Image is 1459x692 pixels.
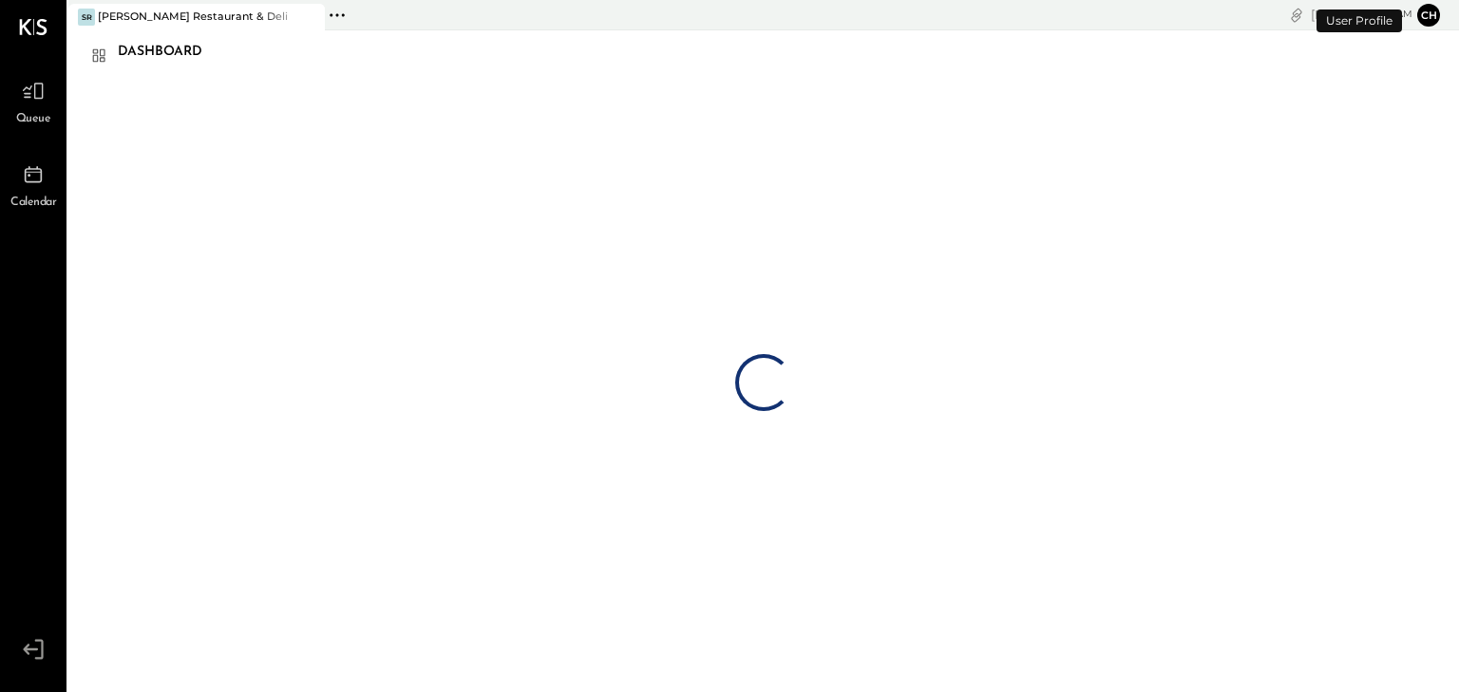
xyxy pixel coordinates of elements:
div: User Profile [1317,9,1402,32]
a: Queue [1,73,66,128]
span: am [1396,8,1412,21]
div: [PERSON_NAME] Restaurant & Deli [98,9,288,25]
span: Calendar [10,195,56,212]
div: SR [78,9,95,26]
button: ch [1417,4,1440,27]
div: [DATE] [1311,6,1412,24]
a: Calendar [1,157,66,212]
span: Queue [16,111,51,128]
div: Dashboard [118,37,221,67]
div: copy link [1287,5,1306,25]
span: 9 : 41 [1355,6,1393,24]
